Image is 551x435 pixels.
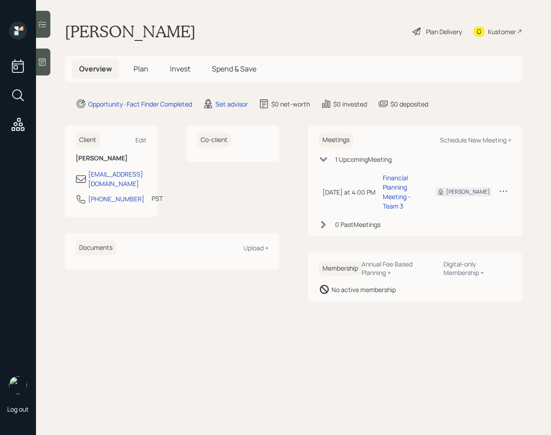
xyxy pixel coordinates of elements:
[446,188,490,196] div: [PERSON_NAME]
[319,261,362,276] h6: Membership
[7,405,29,413] div: Log out
[443,260,511,277] div: Digital-only Membership +
[323,187,376,197] div: [DATE] at 4:00 PM
[319,133,353,147] h6: Meetings
[390,99,428,109] div: $0 deposited
[488,27,516,36] div: Kustomer
[76,240,116,255] h6: Documents
[65,22,196,41] h1: [PERSON_NAME]
[76,133,100,147] h6: Client
[134,64,148,74] span: Plan
[170,64,190,74] span: Invest
[79,64,112,74] span: Overview
[335,220,381,229] div: 0 Past Meeting s
[335,155,392,164] div: 1 Upcoming Meeting
[243,244,269,252] div: Upload +
[9,376,27,394] img: retirable_logo.png
[333,99,367,109] div: $0 invested
[88,194,144,204] div: [PHONE_NUMBER]
[152,194,163,203] div: PST
[271,99,310,109] div: $0 net-worth
[197,133,231,147] h6: Co-client
[215,99,248,109] div: Set advisor
[383,173,421,211] div: Financial Planning Meeting - Team 3
[88,99,192,109] div: Opportunity · Fact Finder Completed
[135,136,147,144] div: Edit
[440,136,511,144] div: Schedule New Meeting +
[88,169,147,188] div: [EMAIL_ADDRESS][DOMAIN_NAME]
[426,27,462,36] div: Plan Delivery
[331,285,396,294] div: No active membership
[362,260,436,277] div: Annual Fee Based Planning +
[76,155,147,162] h6: [PERSON_NAME]
[212,64,256,74] span: Spend & Save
